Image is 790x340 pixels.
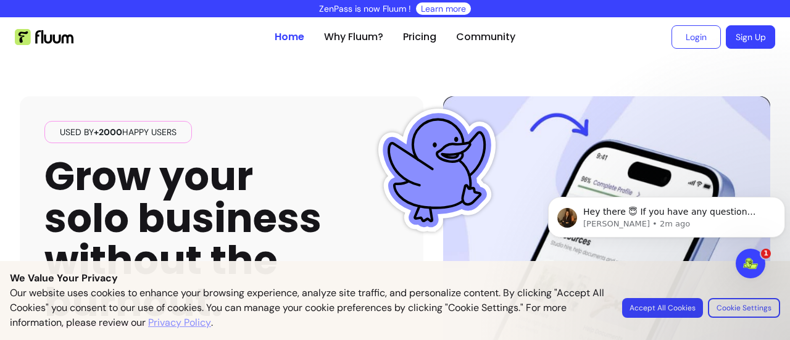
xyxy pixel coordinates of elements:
[324,30,383,44] a: Why Fluum?
[10,271,780,286] p: We Value Your Privacy
[319,2,411,15] p: ZenPass is now Fluum !
[456,30,515,44] a: Community
[375,109,499,232] img: Fluum Duck sticker
[275,30,304,44] a: Home
[15,29,73,45] img: Fluum Logo
[94,126,122,138] span: +2000
[671,25,721,49] a: Login
[761,249,771,259] span: 1
[403,30,436,44] a: Pricing
[148,315,211,330] a: Privacy Policy
[708,298,780,318] button: Cookie Settings
[622,298,703,318] button: Accept All Cookies
[44,155,322,324] h1: Grow your solo business without the .
[10,286,607,330] p: Our website uses cookies to enhance your browsing experience, analyze site traffic, and personali...
[736,249,765,278] iframe: Intercom live chat
[726,25,775,49] a: Sign Up
[55,126,181,138] span: Used by happy users
[543,171,790,307] iframe: Intercom notifications message
[421,2,466,15] a: Learn more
